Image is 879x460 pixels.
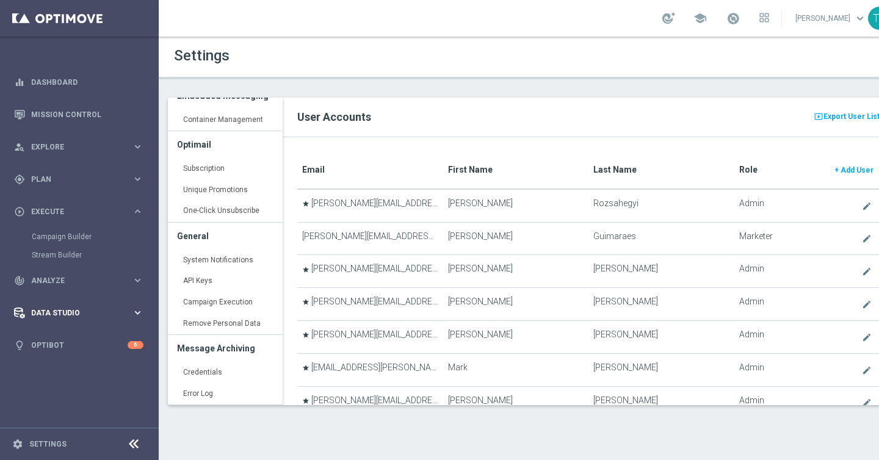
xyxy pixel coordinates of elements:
translate: Role [739,165,758,174]
a: Subscription [168,158,283,180]
td: [PERSON_NAME] [443,222,588,255]
td: [PERSON_NAME] [443,386,588,419]
td: [PERSON_NAME] [588,255,734,288]
i: lightbulb [14,340,25,351]
button: Data Studio keyboard_arrow_right [13,308,144,318]
a: Mission Control [31,98,143,131]
td: [PERSON_NAME] [443,255,588,288]
a: Dashboard [31,66,143,98]
span: Add User [841,166,874,174]
i: create [862,267,872,276]
i: person_search [14,142,25,153]
div: Optibot [14,329,143,361]
td: [PERSON_NAME] [443,189,588,222]
i: create [862,332,872,342]
span: keyboard_arrow_down [853,12,867,25]
div: Data Studio [14,307,132,318]
td: [PERSON_NAME] [588,288,734,321]
i: keyboard_arrow_right [132,173,143,185]
td: [PERSON_NAME] [588,320,734,353]
i: star [302,266,309,273]
a: Campaign Builder [32,232,127,242]
div: Plan [14,174,132,185]
td: Rozsahegyi [588,189,734,222]
td: [PERSON_NAME] [443,288,588,321]
td: Guimaraes [588,222,734,255]
a: Container Management [168,109,283,131]
td: [EMAIL_ADDRESS][PERSON_NAME][DOMAIN_NAME] [297,353,443,386]
translate: Email [302,165,325,174]
div: Explore [14,142,132,153]
td: [PERSON_NAME][EMAIL_ADDRESS][PERSON_NAME][DOMAIN_NAME] [297,386,443,419]
i: keyboard_arrow_right [132,275,143,286]
button: gps_fixed Plan keyboard_arrow_right [13,174,144,184]
span: Admin [739,329,764,340]
i: star [302,200,309,207]
button: track_changes Analyze keyboard_arrow_right [13,276,144,286]
span: school [693,12,707,25]
a: Settings [29,440,67,448]
td: [PERSON_NAME][EMAIL_ADDRESS][PERSON_NAME][DOMAIN_NAME] [297,288,443,321]
h1: Settings [174,47,522,65]
a: Credentials [168,362,283,384]
button: play_circle_outline Execute keyboard_arrow_right [13,207,144,217]
a: Stream Builder [32,250,127,260]
td: [PERSON_NAME][EMAIL_ADDRESS][DOMAIN_NAME] [297,189,443,222]
i: star [302,364,309,372]
td: [PERSON_NAME] [588,353,734,386]
span: Plan [31,176,132,183]
td: [PERSON_NAME][EMAIL_ADDRESS][DOMAIN_NAME] [297,255,443,288]
span: Marketer [739,231,773,242]
span: + [834,166,839,174]
i: keyboard_arrow_right [132,141,143,153]
translate: First Name [448,165,493,174]
td: [PERSON_NAME][EMAIL_ADDRESS][PERSON_NAME][DOMAIN_NAME] [297,222,443,255]
i: create [862,300,872,309]
i: star [302,298,309,306]
h3: Message Archiving [177,335,273,362]
a: Optibot [31,329,128,361]
div: Analyze [14,275,132,286]
div: Execute [14,206,132,217]
i: star [302,397,309,404]
span: Data Studio [31,309,132,317]
i: settings [12,439,23,450]
span: Execute [31,208,132,215]
i: create [862,398,872,408]
a: Error Log [168,383,283,405]
div: Dashboard [14,66,143,98]
span: Admin [739,264,764,274]
div: 6 [128,341,143,349]
a: [PERSON_NAME]keyboard_arrow_down [794,9,868,27]
div: Mission Control [14,98,143,131]
i: keyboard_arrow_right [132,206,143,217]
button: Mission Control [13,110,144,120]
h3: General [177,223,273,250]
i: play_circle_outline [14,206,25,217]
translate: Last Name [593,165,637,174]
span: Admin [739,296,764,307]
i: keyboard_arrow_right [132,307,143,318]
i: gps_fixed [14,174,25,185]
a: One-Click Unsubscribe [168,200,283,222]
a: System Notifications [168,250,283,271]
td: [PERSON_NAME] [443,320,588,353]
span: Admin [739,395,764,406]
td: [PERSON_NAME] [588,386,734,419]
a: Remove Personal Data [168,313,283,335]
button: lightbulb Optibot 6 [13,340,144,350]
i: equalizer [14,77,25,88]
div: Campaign Builder [32,228,157,246]
td: [PERSON_NAME][EMAIL_ADDRESS][PERSON_NAME][DOMAIN_NAME] [297,320,443,353]
i: create [862,201,872,211]
a: Campaign Execution [168,292,283,314]
button: person_search Explore keyboard_arrow_right [13,142,144,152]
span: Analyze [31,277,132,284]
